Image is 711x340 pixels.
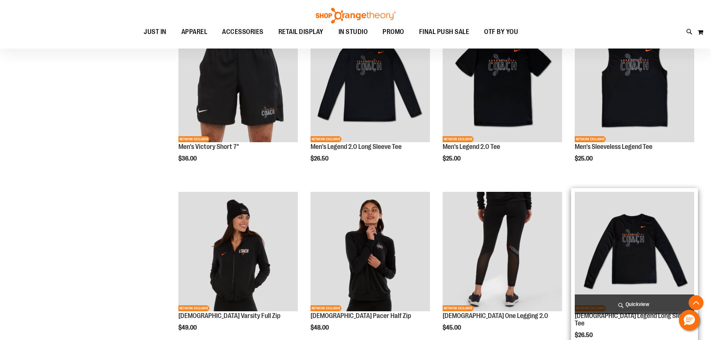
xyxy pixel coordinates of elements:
img: OTF Mens Coach FA23 Legend 2.0 LS Tee - Black primary image [311,23,430,142]
button: Hello, have a question? Let’s chat. [679,310,700,331]
img: OTF Ladies Coach FA23 Pacer Half Zip - Black primary image [311,192,430,311]
a: OTF Mens Coach FA23 Legend 2.0 SS Tee - Black primary imageNETWORK EXCLUSIVE [443,23,562,143]
a: OTF Ladies Coach FA23 Legend LS Tee - Black primary imageNETWORK EXCLUSIVE [575,192,694,312]
a: Quickview [575,294,694,314]
a: OTF Mens Coach FA23 Legend Sleeveless Tee - Black primary imageNETWORK EXCLUSIVE [575,23,694,143]
a: [DEMOGRAPHIC_DATA] Pacer Half Zip [311,312,411,319]
div: product [571,19,698,181]
span: NETWORK EXCLUSIVE [311,136,342,142]
span: $26.50 [575,332,594,339]
div: product [307,19,434,181]
a: [DEMOGRAPHIC_DATA] Legend Long Sleeve Tee [575,312,690,327]
span: $36.00 [178,155,198,162]
span: APPAREL [181,24,208,40]
a: [DEMOGRAPHIC_DATA] Varsity Full Zip [178,312,280,319]
a: IN STUDIO [331,24,375,40]
span: IN STUDIO [339,24,368,40]
span: PROMO [383,24,404,40]
a: OTF Mens Coach FA23 Legend 2.0 LS Tee - Black primary imageNETWORK EXCLUSIVE [311,23,430,143]
div: product [175,19,302,181]
a: PROMO [375,24,412,41]
div: product [439,19,566,181]
a: Men's Sleeveless Legend Tee [575,143,652,150]
a: RETAIL DISPLAY [271,24,331,41]
img: OTF Ladies Coach FA23 One Legging 2.0 - Black primary image [443,192,562,311]
span: NETWORK EXCLUSIVE [443,305,474,311]
button: Back To Top [689,295,704,310]
span: RETAIL DISPLAY [278,24,324,40]
a: APPAREL [174,24,215,41]
a: FINAL PUSH SALE [412,24,477,41]
a: OTF Mens Coach FA23 Victory Short - Black primary imageNETWORK EXCLUSIVE [178,23,298,143]
span: JUST IN [144,24,166,40]
span: FINAL PUSH SALE [419,24,470,40]
span: NETWORK EXCLUSIVE [443,136,474,142]
span: $49.00 [178,324,198,331]
span: $48.00 [311,324,330,331]
a: JUST IN [136,24,174,41]
span: $25.00 [575,155,594,162]
a: Men's Legend 2.0 Tee [443,143,500,150]
a: Men's Legend 2.0 Long Sleeve Tee [311,143,402,150]
span: $45.00 [443,324,462,331]
a: OTF BY YOU [477,24,526,41]
span: NETWORK EXCLUSIVE [311,305,342,311]
span: $25.00 [443,155,462,162]
img: OTF Ladies Coach FA23 Varsity Full Zip - Black primary image [178,192,298,311]
img: OTF Ladies Coach FA23 Legend LS Tee - Black primary image [575,192,694,311]
img: OTF Mens Coach FA23 Legend Sleeveless Tee - Black primary image [575,23,694,142]
img: Shop Orangetheory [315,8,397,24]
span: NETWORK EXCLUSIVE [178,305,209,311]
a: ACCESSORIES [215,24,271,41]
a: OTF Ladies Coach FA23 One Legging 2.0 - Black primary imageNETWORK EXCLUSIVE [443,192,562,312]
span: $26.50 [311,155,330,162]
a: [DEMOGRAPHIC_DATA] One Legging 2.0 [443,312,548,319]
span: OTF BY YOU [484,24,518,40]
span: ACCESSORIES [222,24,263,40]
a: Men's Victory Short 7" [178,143,239,150]
img: OTF Mens Coach FA23 Victory Short - Black primary image [178,23,298,142]
img: OTF Mens Coach FA23 Legend 2.0 SS Tee - Black primary image [443,23,562,142]
span: NETWORK EXCLUSIVE [178,136,209,142]
a: OTF Ladies Coach FA23 Pacer Half Zip - Black primary imageNETWORK EXCLUSIVE [311,192,430,312]
a: OTF Ladies Coach FA23 Varsity Full Zip - Black primary imageNETWORK EXCLUSIVE [178,192,298,312]
span: NETWORK EXCLUSIVE [575,136,606,142]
